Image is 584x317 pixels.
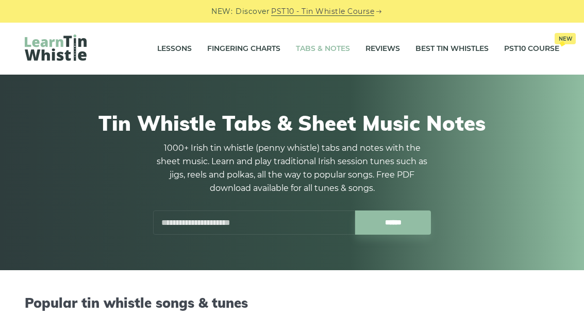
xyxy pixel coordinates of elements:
[555,33,576,44] span: New
[153,142,431,195] p: 1000+ Irish tin whistle (penny whistle) tabs and notes with the sheet music. Learn and play tradi...
[504,36,559,62] a: PST10 CourseNew
[296,36,350,62] a: Tabs & Notes
[25,295,559,311] h2: Popular tin whistle songs & tunes
[365,36,400,62] a: Reviews
[207,36,280,62] a: Fingering Charts
[157,36,192,62] a: Lessons
[30,111,554,135] h1: Tin Whistle Tabs & Sheet Music Notes
[25,34,87,61] img: LearnTinWhistle.com
[415,36,489,62] a: Best Tin Whistles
